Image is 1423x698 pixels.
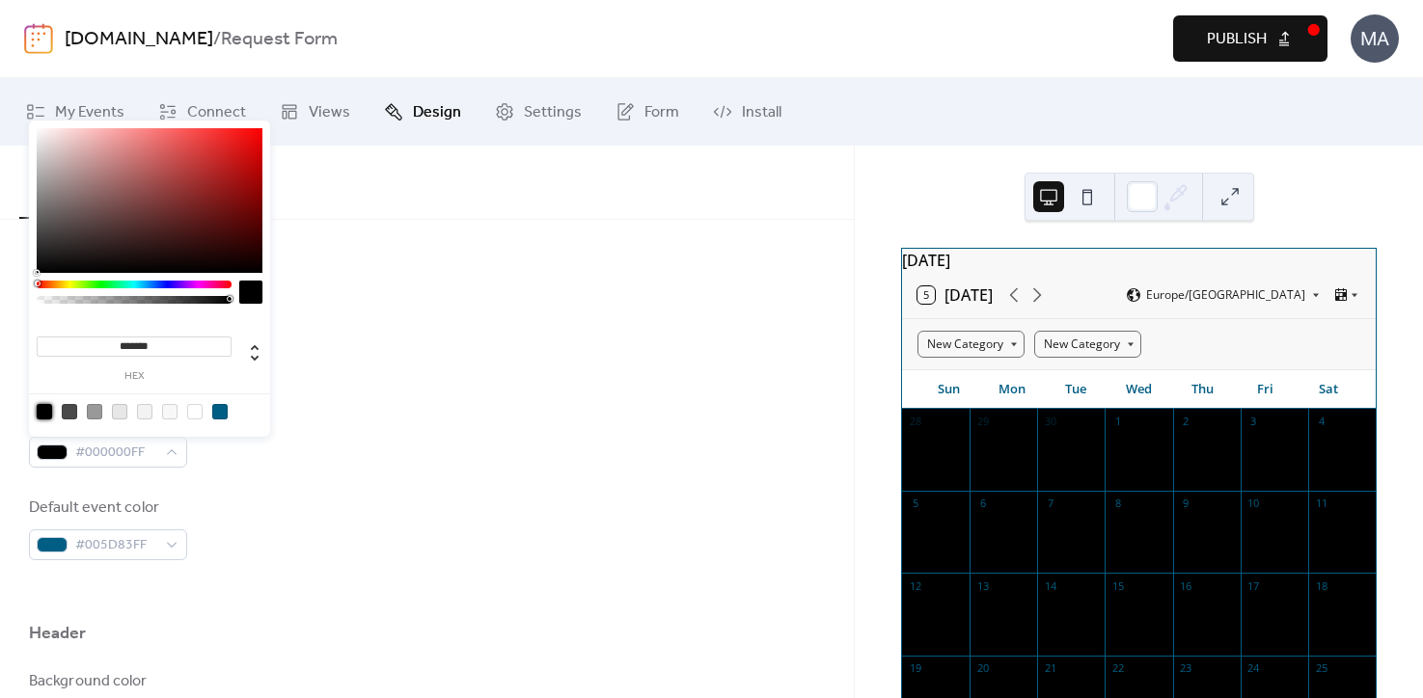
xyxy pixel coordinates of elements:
a: Views [265,86,365,138]
span: Europe/[GEOGRAPHIC_DATA] [1146,289,1305,301]
span: Design [413,101,461,124]
div: 3 [1246,415,1261,429]
div: 22 [1110,661,1125,676]
div: Default event color [29,497,183,520]
b: / [213,21,221,58]
label: hex [37,371,232,382]
div: 25 [1314,661,1328,676]
div: 19 [908,661,922,676]
button: Publish [1173,15,1327,62]
div: Thu [1170,370,1234,409]
div: Fri [1234,370,1298,409]
div: 7 [1043,497,1057,511]
div: rgb(74, 74, 74) [62,404,77,419]
a: Form [601,86,694,138]
div: 11 [1314,497,1328,511]
button: 5[DATE] [911,282,999,309]
div: 17 [1246,578,1261,593]
a: Design [369,86,476,138]
span: Form [644,101,679,124]
div: 4 [1314,415,1328,429]
div: rgb(248, 248, 248) [162,404,178,419]
div: 24 [1246,661,1261,676]
a: Install [698,86,796,138]
a: Connect [144,86,260,138]
div: 9 [1179,497,1193,511]
a: [DOMAIN_NAME] [65,21,213,58]
div: 20 [975,661,990,676]
span: Views [309,101,350,124]
div: rgb(255, 255, 255) [187,404,203,419]
button: Colors [19,146,95,219]
span: #000000FF [75,442,156,465]
span: Settings [524,101,582,124]
div: rgb(243, 243, 243) [137,404,152,419]
div: 15 [1110,578,1125,593]
div: 5 [908,497,922,511]
div: 18 [1314,578,1328,593]
span: Publish [1207,28,1267,51]
div: 1 [1110,415,1125,429]
img: logo [24,23,53,54]
div: 16 [1179,578,1193,593]
div: Sat [1297,370,1360,409]
div: 30 [1043,415,1057,429]
div: 10 [1246,497,1261,511]
div: Background color [29,670,183,693]
span: Install [742,101,781,124]
b: Request Form [221,21,338,58]
div: 14 [1043,578,1057,593]
span: Connect [187,101,246,124]
div: 23 [1179,661,1193,676]
div: Mon [981,370,1045,409]
div: rgb(0, 93, 131) [212,404,228,419]
div: [DATE] [902,249,1376,272]
div: 29 [975,415,990,429]
div: MA [1351,14,1399,63]
div: Wed [1108,370,1171,409]
div: Tue [1044,370,1108,409]
span: My Events [55,101,124,124]
div: 2 [1179,415,1193,429]
div: 12 [908,578,922,593]
div: rgb(231, 231, 231) [112,404,127,419]
div: 28 [908,415,922,429]
div: rgb(0, 0, 0) [37,404,52,419]
div: 13 [975,578,990,593]
div: 8 [1110,497,1125,511]
a: Settings [480,86,596,138]
span: #005D83FF [75,534,156,557]
div: 21 [1043,661,1057,676]
div: Sun [917,370,981,409]
div: 6 [975,497,990,511]
div: rgb(153, 153, 153) [87,404,102,419]
div: Header [29,622,87,645]
a: My Events [12,86,139,138]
